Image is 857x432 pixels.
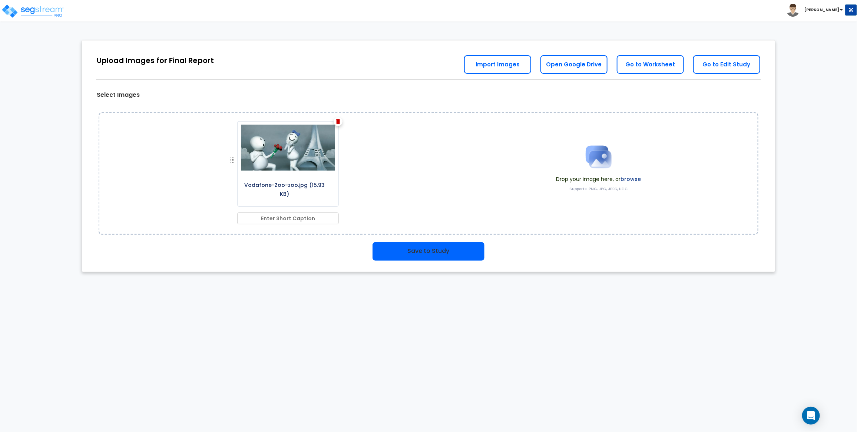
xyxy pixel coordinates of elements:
[693,55,760,74] a: Go to Edit Study
[373,242,484,261] button: Save to Study
[621,175,641,183] label: browse
[617,55,684,74] a: Go to Worksheet
[336,119,340,124] img: Vector.png
[237,212,339,224] input: Enter Short Caption
[804,7,839,13] b: [PERSON_NAME]
[802,407,820,425] div: Open Intercom Messenger
[569,187,628,192] label: Supports: PNG, JPG, JPEG, HEIC
[238,178,331,199] p: Vodafone-Zoo-zoo.jpg (15.93 KB)
[464,55,531,74] a: Import Images
[97,55,214,66] div: Upload Images for Final Report
[580,138,617,175] img: Upload Icon
[1,4,64,19] img: logo_pro_r.png
[556,175,641,183] span: Drop your image here, or
[540,55,608,74] a: Open Google Drive
[228,156,237,165] img: drag handle
[787,4,800,17] img: avatar.png
[97,91,140,99] label: Select Images
[238,122,338,174] img: 9k=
